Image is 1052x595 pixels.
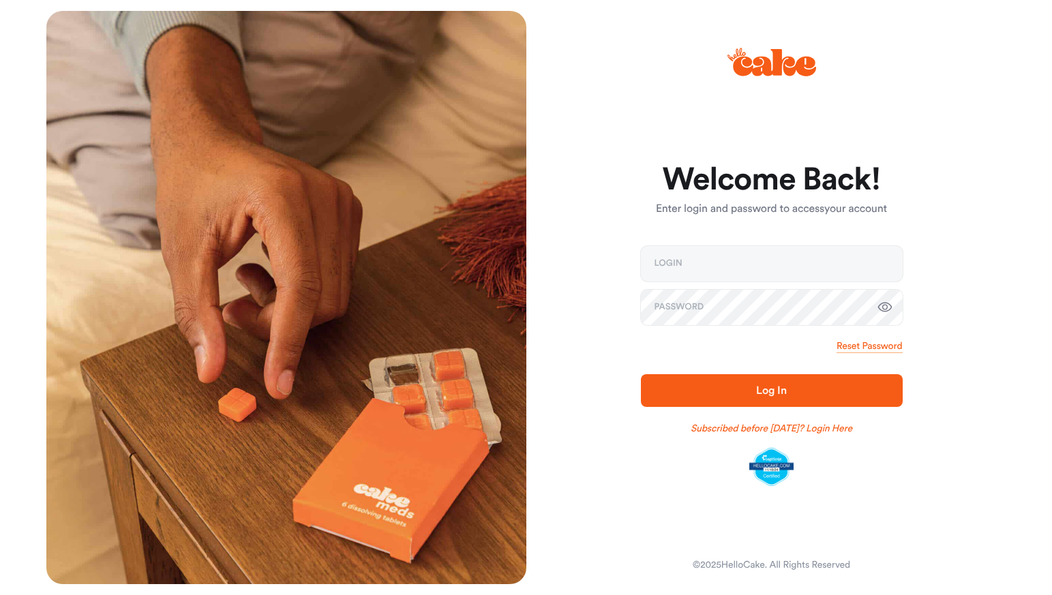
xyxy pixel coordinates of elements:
[641,164,903,196] h1: Welcome Back!
[641,374,903,407] button: Log In
[693,558,850,572] div: © 2025 HelloCake. All Rights Reserved
[691,422,852,436] a: Subscribed before [DATE]? Login Here
[756,385,786,396] span: Log In
[749,448,794,486] img: legit-script-certified.png
[641,201,903,217] p: Enter login and password to access your account
[837,339,902,353] a: Reset Password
